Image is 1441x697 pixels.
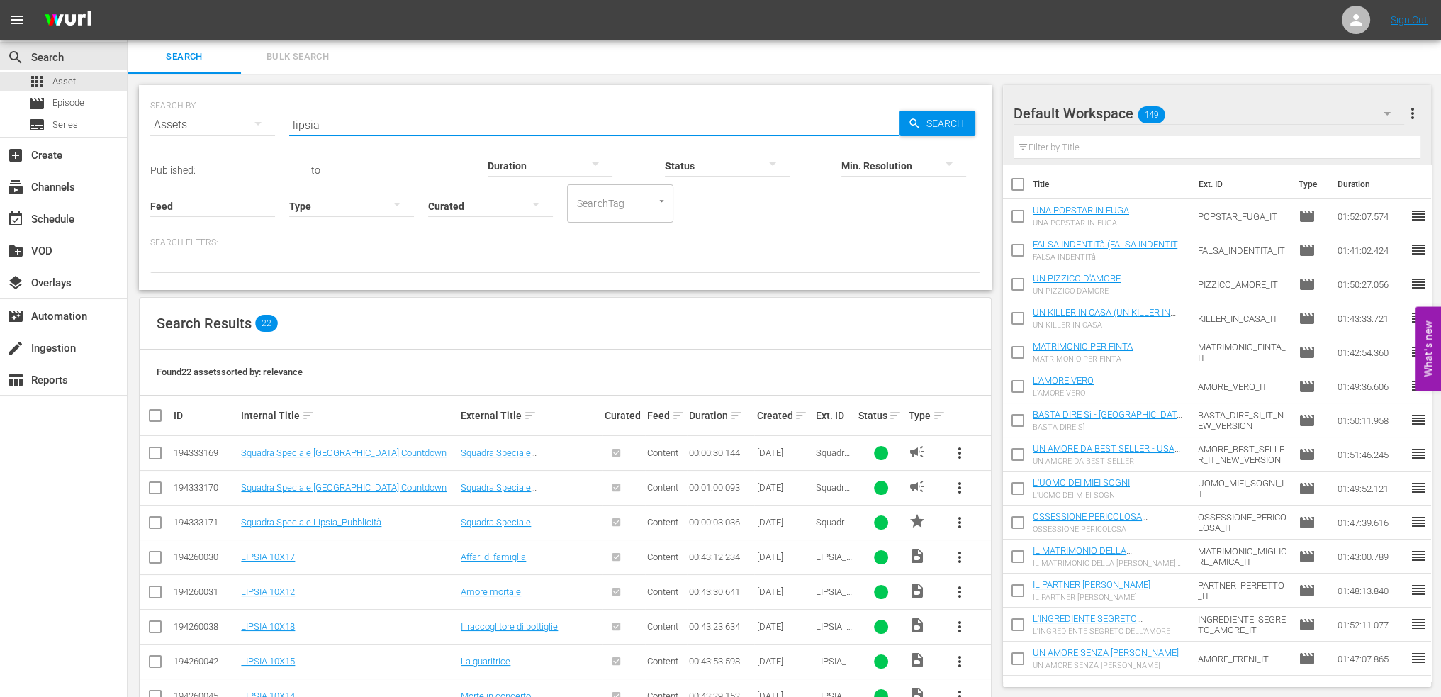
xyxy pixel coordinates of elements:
button: more_vert [943,506,977,540]
div: External Title [461,407,600,424]
span: Video [909,652,926,669]
button: more_vert [943,610,977,644]
td: 01:47:39.616 [1332,506,1410,540]
th: Type [1290,165,1329,204]
td: 01:41:02.424 [1332,233,1410,267]
span: Schedule [7,211,24,228]
span: reorder [1410,547,1427,564]
td: 01:43:33.721 [1332,301,1410,335]
td: 01:51:46.245 [1332,437,1410,472]
div: UNA POPSTAR IN FUGA [1033,218,1129,228]
div: [DATE] [756,656,811,667]
td: 01:47:07.865 [1332,642,1410,676]
img: ans4CAIJ8jUAAAAAAAAAAAAAAAAAAAAAAAAgQb4GAAAAAAAAAAAAAAAAAAAAAAAAJMjXAAAAAAAAAAAAAAAAAAAAAAAAgAT5G... [34,4,102,37]
button: more_vert [943,540,977,574]
button: more_vert [1403,96,1420,130]
span: sort [889,409,902,422]
span: Video [909,547,926,564]
td: MATRIMONIO_FINTA_IT [1192,335,1293,369]
div: Feed [647,407,685,424]
span: Video [909,617,926,634]
div: L'UOMO DEI MIEI SOGNI [1033,491,1130,500]
a: LIPSIA 10X17 [241,552,295,562]
a: L'AMORE VERO [1033,375,1094,386]
a: IL MATRIMONIO DELLA [PERSON_NAME] AMICA [1033,545,1132,567]
td: 01:52:07.574 [1332,199,1410,233]
span: reorder [1410,445,1427,462]
button: Open Feedback Widget [1415,306,1441,391]
span: Content [647,621,678,632]
div: 194333170 [174,482,237,493]
span: sort [730,409,743,422]
td: AMORE_FRENI_IT [1192,642,1293,676]
span: sort [672,409,685,422]
span: Reports [7,372,24,389]
a: Squadra Speciale Lipsia_Pubblicità [461,517,537,538]
div: Status [858,407,904,424]
span: Episode [1299,242,1316,259]
a: OSSESSIONE PERICOLOSA (OSSESSIONE PERICOLOSA -2 min adv) [1033,511,1172,543]
div: MATRIMONIO PER FINTA [1033,355,1133,364]
div: Curated [605,410,643,421]
td: FALSA_INDENTITA_IT [1192,233,1293,267]
span: menu [9,11,26,28]
div: UN AMORE DA BEST SELLER [1033,457,1187,466]
th: Title [1033,165,1190,204]
span: LIPSIA_10X17 [816,552,852,573]
span: Content [647,447,678,458]
div: 00:43:12.234 [689,552,752,562]
div: Created [756,407,811,424]
div: UN AMORE SENZA [PERSON_NAME] [1033,661,1179,670]
span: Ingestion [7,340,24,357]
span: Asset [52,74,76,89]
span: more_vert [951,445,968,462]
div: 00:01:00.093 [689,482,752,493]
div: BASTA DIRE Sì [1033,423,1187,432]
div: Duration [689,407,752,424]
span: Create [7,147,24,164]
span: reorder [1410,275,1427,292]
a: La guaritrice [461,656,510,667]
span: Episode [1299,310,1316,327]
a: UN AMORE SENZA [PERSON_NAME] [1033,647,1179,658]
span: Episode [1299,208,1316,225]
span: Content [647,552,678,562]
div: 194333169 [174,447,237,458]
span: sort [302,409,315,422]
span: LIPSIA_10X18 [816,621,852,642]
a: IL PARTNER [PERSON_NAME] [1033,579,1150,590]
span: Episode [1299,378,1316,395]
td: MATRIMONIO_MIGLIORE_AMICA_IT [1192,540,1293,574]
span: more_vert [951,479,968,496]
div: [DATE] [756,447,811,458]
span: Episode [28,95,45,112]
span: 22 [255,315,278,332]
span: Squadra Speciale Lipsia_Pubblicità [816,517,851,559]
span: Asset [28,73,45,90]
td: 01:42:54.360 [1332,335,1410,369]
div: [DATE] [756,586,811,597]
span: reorder [1410,377,1427,394]
div: [DATE] [756,517,811,528]
a: L'INGREDIENTE SEGRETO DELL'AMORE [1033,613,1143,635]
span: reorder [1410,309,1427,326]
a: Squadra Speciale [GEOGRAPHIC_DATA] Countdown [461,482,594,503]
span: Overlays [7,274,24,291]
span: Episode [1299,650,1316,667]
button: Open [655,194,668,208]
span: Search [7,49,24,66]
span: 149 [1138,100,1165,130]
td: UOMO_MIEI_SOGNI_IT [1192,472,1293,506]
span: Squadra Speciale [GEOGRAPHIC_DATA] Countdown [816,447,853,522]
span: reorder [1410,615,1427,632]
span: Squadra Speciale [GEOGRAPHIC_DATA] Countdown [816,482,853,557]
span: Bulk Search [249,49,346,65]
span: reorder [1410,411,1427,428]
a: Il raccoglitore di bottiglie [461,621,558,632]
span: reorder [1410,649,1427,667]
a: Sign Out [1391,14,1428,26]
span: Episode [1299,276,1316,293]
th: Ext. ID [1190,165,1290,204]
a: Squadra Speciale [GEOGRAPHIC_DATA] Countdown [461,447,594,469]
td: PIZZICO_AMORE_IT [1192,267,1293,301]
